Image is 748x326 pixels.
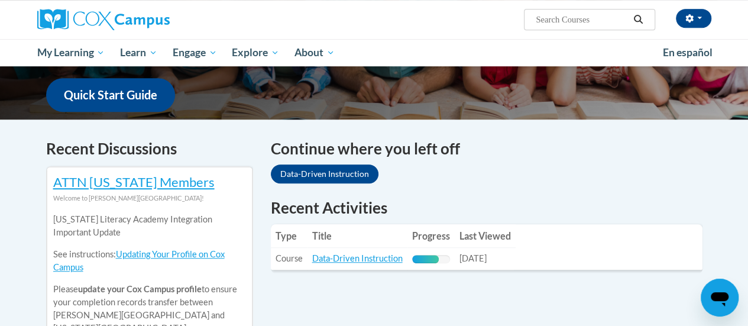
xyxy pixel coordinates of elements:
a: My Learning [30,39,113,66]
span: En español [663,46,713,59]
a: Data-Driven Instruction [271,164,378,183]
div: Progress, % [412,255,439,263]
h4: Recent Discussions [46,137,253,160]
span: Learn [120,46,157,60]
button: Account Settings [676,9,711,28]
div: Welcome to [PERSON_NAME][GEOGRAPHIC_DATA]! [53,192,246,205]
button: Search [629,12,647,27]
a: Data-Driven Instruction [312,253,403,263]
div: Main menu [28,39,720,66]
th: Title [307,224,407,248]
a: Engage [165,39,225,66]
a: Updating Your Profile on Cox Campus [53,249,225,272]
a: Quick Start Guide [46,78,175,112]
th: Last Viewed [455,224,516,248]
img: Cox Campus [37,9,170,30]
span: Explore [232,46,279,60]
input: Search Courses [535,12,629,27]
span: Engage [173,46,217,60]
a: ATTN [US_STATE] Members [53,174,215,190]
span: [DATE] [459,253,487,263]
a: About [287,39,342,66]
th: Type [271,224,307,248]
th: Progress [407,224,455,248]
h4: Continue where you left off [271,137,702,160]
a: En español [655,40,720,65]
span: My Learning [37,46,105,60]
h1: Recent Activities [271,197,702,218]
a: Explore [224,39,287,66]
p: See instructions: [53,248,246,274]
p: [US_STATE] Literacy Academy Integration Important Update [53,213,246,239]
iframe: Button to launch messaging window [701,279,739,317]
a: Learn [112,39,165,66]
a: Cox Campus [37,9,250,30]
span: Course [276,253,303,263]
b: update your Cox Campus profile [78,284,202,294]
span: About [294,46,335,60]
